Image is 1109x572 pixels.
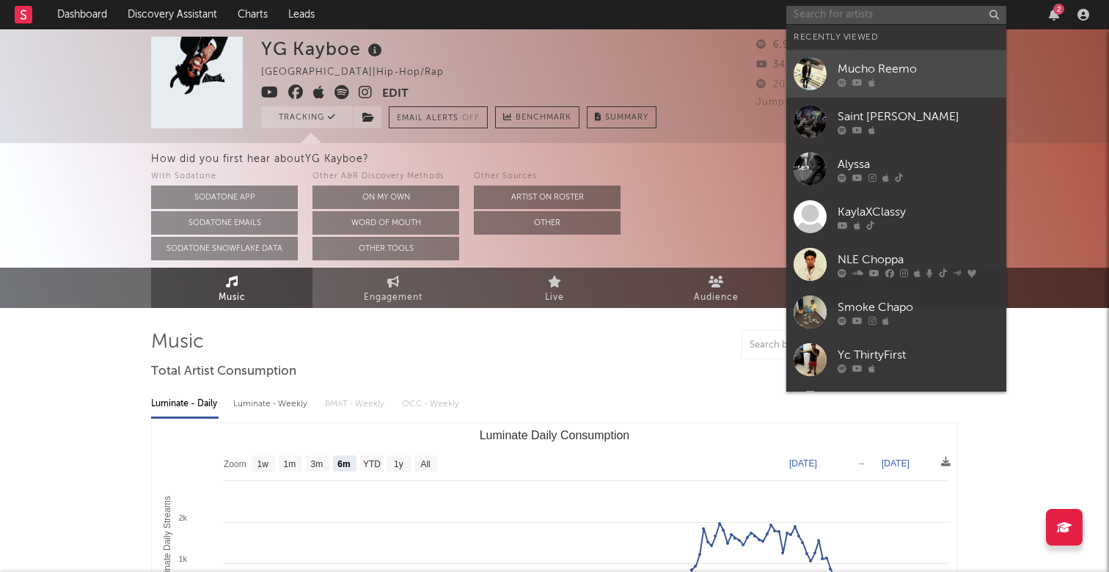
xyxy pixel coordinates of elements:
div: Other Sources [474,168,621,186]
div: Luminate - Weekly [233,392,310,417]
div: How did you first hear about YG Kayboe ? [151,150,1109,168]
text: 1w [257,459,269,469]
a: Audience [635,268,797,308]
text: YTD [363,459,381,469]
text: 1y [394,459,403,469]
a: Music [151,268,312,308]
a: Benchmark [495,106,579,128]
text: 2k [178,513,187,522]
div: Smoke Chapo [838,298,999,316]
span: Audience [694,289,739,307]
span: Total Artist Consumption [151,363,296,381]
button: Tracking [261,106,353,128]
button: Summary [587,106,656,128]
a: 1900Rugrat [786,384,1006,431]
span: Summary [605,114,648,122]
text: Zoom [224,459,246,469]
div: Mucho Reemo [838,60,999,78]
button: Word Of Mouth [312,211,459,235]
div: NLE Choppa [838,251,999,268]
div: Yc ThirtyFirst [838,346,999,364]
span: Music [219,289,246,307]
div: Luminate - Daily [151,392,219,417]
button: Edit [382,85,409,103]
a: Smoke Chapo [786,288,1006,336]
text: 1k [178,554,187,563]
span: Jump Score: 69.5 [756,98,843,107]
a: NLE Choppa [786,241,1006,288]
a: KaylaXClassy [786,193,1006,241]
a: Yc ThirtyFirst [786,336,1006,384]
button: Email AlertsOff [389,106,488,128]
text: 1m [284,459,296,469]
div: Alyssa [838,155,999,173]
div: Saint [PERSON_NAME] [838,108,999,125]
div: Other A&R Discovery Methods [312,168,459,186]
text: [DATE] [882,458,909,469]
span: 34,800 [756,60,808,70]
button: 2 [1049,9,1059,21]
a: Engagement [312,268,474,308]
text: [DATE] [789,458,817,469]
a: Live [474,268,635,308]
span: 20,580 Monthly Listeners [756,80,897,89]
button: Other [474,211,621,235]
div: KaylaXClassy [838,203,999,221]
button: Other Tools [312,237,459,260]
div: 2 [1053,4,1064,15]
span: Engagement [364,289,422,307]
em: Off [462,114,480,122]
text: 6m [337,459,350,469]
text: 3m [311,459,323,469]
div: Recently Viewed [794,29,999,46]
a: Alyssa [786,145,1006,193]
input: Search by song name or URL [742,340,897,351]
text: → [857,458,865,469]
a: Mucho Reemo [786,50,1006,98]
button: Sodatone App [151,186,298,209]
a: Saint [PERSON_NAME] [786,98,1006,145]
button: On My Own [312,186,459,209]
text: All [420,459,430,469]
div: With Sodatone [151,168,298,186]
input: Search for artists [786,6,1006,24]
div: [GEOGRAPHIC_DATA] | Hip-Hop/Rap [261,64,461,81]
span: Live [545,289,564,307]
button: Sodatone Snowflake Data [151,237,298,260]
button: Sodatone Emails [151,211,298,235]
text: Luminate Daily Consumption [480,429,630,441]
div: YG Kayboe [261,37,386,61]
span: Benchmark [516,109,571,127]
span: 6,953 [756,40,801,50]
button: Artist on Roster [474,186,621,209]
